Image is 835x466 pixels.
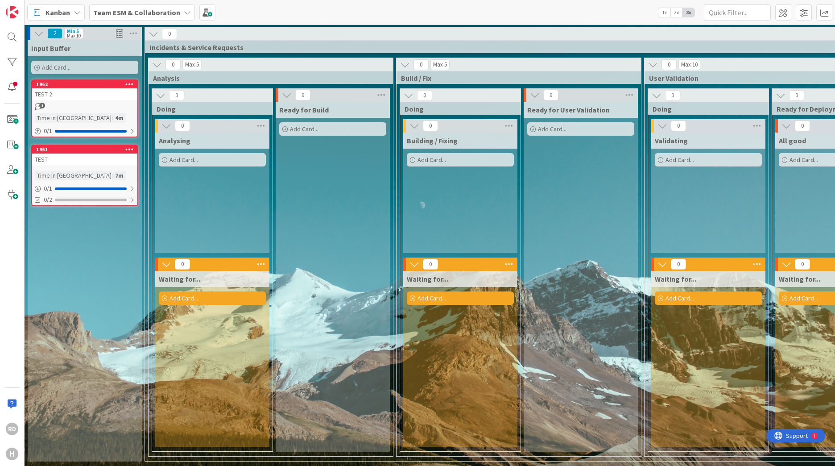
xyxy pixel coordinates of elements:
span: 0 [671,121,686,131]
span: 0 [543,90,558,100]
span: Build / Fix [401,74,630,83]
input: Quick Filter... [704,4,771,21]
span: Support [19,1,41,12]
div: Max 5 [185,62,199,67]
div: TEST [32,154,137,165]
span: 1 [39,103,45,108]
div: 0/1 [32,183,137,194]
span: Add Card... [666,156,694,164]
div: Max 10 [67,33,81,38]
span: Add Card... [666,294,694,302]
span: : [112,171,113,180]
b: Team ESM & Collaboration [93,8,180,17]
span: 0 [413,59,429,70]
div: 1962 [36,81,137,87]
span: Add Card... [290,125,318,133]
span: Building / Fixing [407,136,458,145]
span: 0/2 [44,195,52,204]
span: 0 [175,121,190,131]
div: Max 10 [681,62,698,67]
span: Doing [405,104,509,113]
span: : [112,113,113,123]
span: 0 [417,90,432,101]
div: 1961 [32,146,137,154]
span: 0 [165,59,181,70]
span: 0 [795,259,810,270]
span: Ready for User Validation [527,105,610,114]
span: Add Card... [790,294,818,302]
span: Add Card... [417,156,446,164]
span: 0 [423,259,438,270]
span: Analysis [153,74,382,83]
span: Add Card... [538,125,566,133]
span: 0 / 1 [44,126,52,136]
div: H [6,448,18,460]
span: Add Card... [417,294,446,302]
span: 0 [795,121,810,131]
span: 1x [658,8,670,17]
div: 1 [46,4,49,11]
img: Visit kanbanzone.com [6,6,18,18]
span: 0 [423,121,438,131]
span: Waiting for... [159,275,200,283]
div: Min 5 [67,29,79,33]
div: 1961 [36,146,137,153]
span: Doing [157,104,261,113]
span: 0 [295,90,310,100]
span: Add Card... [169,294,198,302]
div: TEST 2 [32,88,137,100]
div: 1962TEST 2 [32,80,137,100]
span: Doing [653,104,757,113]
span: Validating [655,136,688,145]
div: Rd [6,423,18,435]
span: 0 [665,90,680,101]
div: 1961TEST [32,146,137,165]
span: 0 / 1 [44,184,52,193]
div: 0/1 [32,125,137,137]
div: 7m [113,171,126,180]
a: 1962TEST 2Time in [GEOGRAPHIC_DATA]:4m0/1 [31,79,138,137]
span: Waiting for... [655,275,696,283]
span: Add Card... [42,63,70,71]
span: Kanban [45,7,70,18]
div: 4m [113,113,126,123]
span: 2x [670,8,682,17]
span: Add Card... [790,156,818,164]
span: Waiting for... [407,275,448,283]
span: 0 [671,259,686,270]
a: 1961TESTTime in [GEOGRAPHIC_DATA]:7m0/10/2 [31,145,138,206]
span: Add Card... [169,156,198,164]
span: Waiting for... [779,275,820,283]
span: 3x [682,8,694,17]
span: Ready for Build [279,105,329,114]
div: Max 5 [433,62,447,67]
div: 1962 [32,80,137,88]
span: 0 [789,90,804,101]
div: Time in [GEOGRAPHIC_DATA] [35,171,112,180]
span: 0 [661,59,677,70]
span: Analysing [159,136,190,145]
span: 0 [162,29,177,39]
div: Time in [GEOGRAPHIC_DATA] [35,113,112,123]
span: 2 [47,28,62,39]
span: 0 [175,259,190,270]
span: All good [779,136,806,145]
span: Input Buffer [31,44,70,53]
span: 0 [169,90,184,101]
